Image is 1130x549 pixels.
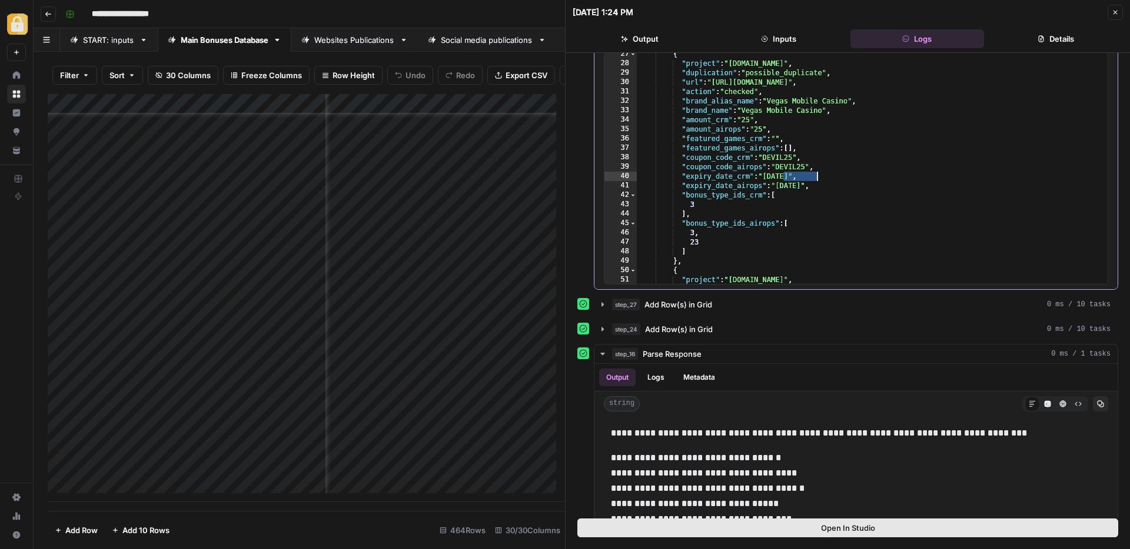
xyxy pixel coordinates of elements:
[604,181,637,190] div: 41
[102,66,143,85] button: Sort
[241,69,302,81] span: Freeze Columns
[7,14,28,35] img: Adzz Logo
[1051,349,1111,359] span: 0 ms / 1 tasks
[314,34,395,46] div: Websites Publications
[604,209,637,219] div: 44
[604,162,637,172] div: 39
[406,69,426,81] span: Undo
[604,256,637,266] div: 49
[7,488,26,507] a: Settings
[7,103,26,122] a: Insights
[604,134,637,143] div: 36
[630,190,636,200] span: Toggle code folding, rows 42 through 44
[676,369,722,386] button: Metadata
[612,323,640,335] span: step_24
[148,66,218,85] button: 30 Columns
[604,237,637,247] div: 47
[599,369,636,386] button: Output
[7,66,26,85] a: Home
[604,125,637,134] div: 35
[122,524,169,536] span: Add 10 Rows
[604,49,637,59] div: 27
[604,200,637,209] div: 43
[1047,299,1111,310] span: 0 ms / 10 tasks
[60,69,79,81] span: Filter
[456,69,475,81] span: Redo
[630,49,636,59] span: Toggle code folding, rows 27 through 49
[556,28,719,52] a: another grid: extracted sources
[594,344,1118,363] button: 0 ms / 1 tasks
[645,323,713,335] span: Add Row(s) in Grid
[438,66,483,85] button: Redo
[487,66,555,85] button: Export CSV
[48,521,105,540] button: Add Row
[989,29,1123,48] button: Details
[604,275,637,284] div: 51
[630,219,636,228] span: Toggle code folding, rows 45 through 48
[333,69,375,81] span: Row Height
[640,369,672,386] button: Logs
[387,66,433,85] button: Undo
[594,295,1118,314] button: 0 ms / 10 tasks
[573,6,633,18] div: [DATE] 1:24 PM
[83,34,135,46] div: START: inputs
[604,106,637,115] div: 33
[604,153,637,162] div: 38
[7,507,26,525] a: Usage
[644,299,712,310] span: Add Row(s) in Grid
[573,29,707,48] button: Output
[594,320,1118,339] button: 0 ms / 10 tasks
[604,228,637,237] div: 46
[166,69,211,81] span: 30 Columns
[65,524,98,536] span: Add Row
[158,28,291,52] a: Main Bonuses Database
[60,28,158,52] a: START: inputs
[291,28,418,52] a: Websites Publications
[712,29,846,48] button: Inputs
[604,87,637,96] div: 31
[604,247,637,256] div: 48
[612,348,638,360] span: step_16
[604,59,637,68] div: 28
[604,68,637,78] div: 29
[7,525,26,544] button: Help + Support
[604,115,637,125] div: 34
[181,34,268,46] div: Main Bonuses Database
[109,69,125,81] span: Sort
[7,85,26,103] a: Browse
[604,96,637,106] div: 32
[821,522,875,534] span: Open In Studio
[490,521,565,540] div: 30/30 Columns
[418,28,556,52] a: Social media publications
[604,78,637,87] div: 30
[612,299,640,310] span: step_27
[643,348,702,360] span: Parse Response
[223,66,310,85] button: Freeze Columns
[52,66,97,85] button: Filter
[441,34,533,46] div: Social media publications
[604,396,640,411] span: string
[604,190,637,200] div: 42
[1047,324,1111,334] span: 0 ms / 10 tasks
[435,521,490,540] div: 464 Rows
[105,521,177,540] button: Add 10 Rows
[604,266,637,275] div: 50
[577,518,1118,537] button: Open In Studio
[7,122,26,141] a: Opportunities
[7,9,26,39] button: Workspace: Adzz
[630,266,636,275] span: Toggle code folding, rows 50 through 70
[604,143,637,153] div: 37
[506,69,547,81] span: Export CSV
[314,66,383,85] button: Row Height
[7,141,26,160] a: Your Data
[850,29,985,48] button: Logs
[604,219,637,228] div: 45
[604,172,637,181] div: 40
